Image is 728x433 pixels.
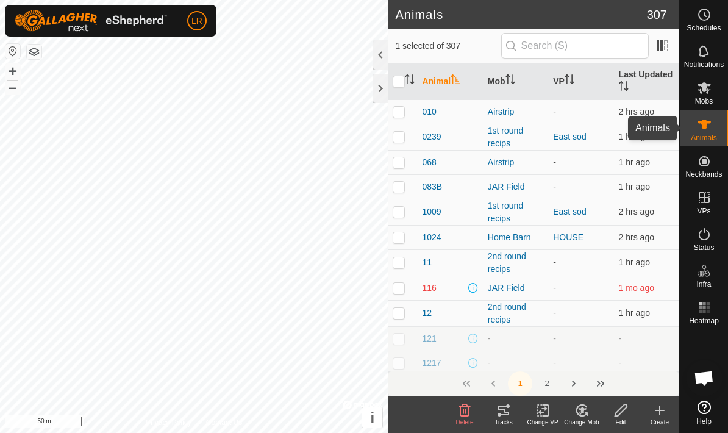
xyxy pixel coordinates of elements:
span: - [619,358,622,368]
span: 11 Sep 2025 at 12:03 pm [619,182,650,191]
span: Neckbands [685,171,722,178]
span: 121 [422,332,436,345]
button: Last Page [588,371,613,396]
span: Infra [696,281,711,288]
span: Animals [691,134,717,141]
img: Gallagher Logo [15,10,167,32]
button: Reset Map [5,44,20,59]
button: i [362,407,382,428]
a: East sod [553,207,586,216]
span: 11 Sep 2025 at 12:01 pm [619,308,650,318]
span: 11 Sep 2025 at 12:02 pm [619,132,650,141]
div: JAR Field [488,181,543,193]
a: Privacy Policy [146,417,191,428]
span: 1 selected of 307 [395,40,501,52]
span: - [619,334,622,343]
button: 1 [508,371,532,396]
span: Status [693,244,714,251]
span: Mobs [695,98,713,105]
div: JAR Field [488,282,543,295]
div: Create [640,418,679,427]
h2: Animals [395,7,646,22]
span: 116 [422,282,436,295]
span: Heatmap [689,317,719,324]
div: - [488,357,543,370]
a: HOUSE [553,232,583,242]
p-sorticon: Activate to sort [451,76,460,86]
p-sorticon: Activate to sort [405,76,415,86]
span: 307 [647,5,667,24]
div: Home Barn [488,231,543,244]
th: Mob [483,63,548,100]
span: Help [696,418,712,425]
div: Airstrip [488,156,543,169]
a: Contact Us [206,417,242,428]
span: 11 Sep 2025 at 11:33 am [619,232,654,242]
div: Change Mob [562,418,601,427]
p-sorticon: Activate to sort [505,76,515,86]
span: Delete [456,419,474,426]
div: - [488,332,543,345]
a: East sod [553,132,586,141]
span: 11 Sep 2025 at 12:03 pm [619,157,650,167]
app-display-virtual-paddock-transition: - [553,257,556,267]
p-sorticon: Activate to sort [619,83,629,93]
th: Animal [417,63,482,100]
div: 1st round recips [488,199,543,225]
span: 17 Jul 2025 at 7:31 am [619,283,654,293]
p-sorticon: Activate to sort [565,76,574,86]
span: VPs [697,207,710,215]
button: Map Layers [27,45,41,59]
input: Search (S) [501,33,649,59]
span: LR [191,15,202,27]
th: Last Updated [614,63,679,100]
button: + [5,64,20,79]
button: 2 [535,371,559,396]
div: 1st round recips [488,124,543,150]
app-display-virtual-paddock-transition: - [553,107,556,116]
div: Tracks [484,418,523,427]
span: 11 Sep 2025 at 12:01 pm [619,257,650,267]
span: 11 Sep 2025 at 11:34 am [619,207,654,216]
span: 11 Sep 2025 at 11:34 am [619,107,654,116]
span: 1024 [422,231,441,244]
app-display-virtual-paddock-transition: - [553,358,556,368]
div: Edit [601,418,640,427]
span: 0239 [422,131,441,143]
span: 010 [422,106,436,118]
span: 083B [422,181,442,193]
span: 11 [422,256,432,269]
span: Notifications [684,61,724,68]
button: – [5,80,20,95]
app-display-virtual-paddock-transition: - [553,283,556,293]
span: 12 [422,307,432,320]
div: 2nd round recips [488,301,543,326]
span: 1009 [422,206,441,218]
div: Open chat [686,360,723,396]
app-display-virtual-paddock-transition: - [553,182,556,191]
app-display-virtual-paddock-transition: - [553,157,556,167]
span: 1217 [422,357,441,370]
th: VP [548,63,613,100]
app-display-virtual-paddock-transition: - [553,308,556,318]
div: Change VP [523,418,562,427]
app-display-virtual-paddock-transition: - [553,334,556,343]
span: Schedules [687,24,721,32]
button: Next Page [562,371,586,396]
div: 2nd round recips [488,250,543,276]
span: i [371,409,375,426]
span: 068 [422,156,436,169]
div: Airstrip [488,106,543,118]
a: Help [680,396,728,430]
